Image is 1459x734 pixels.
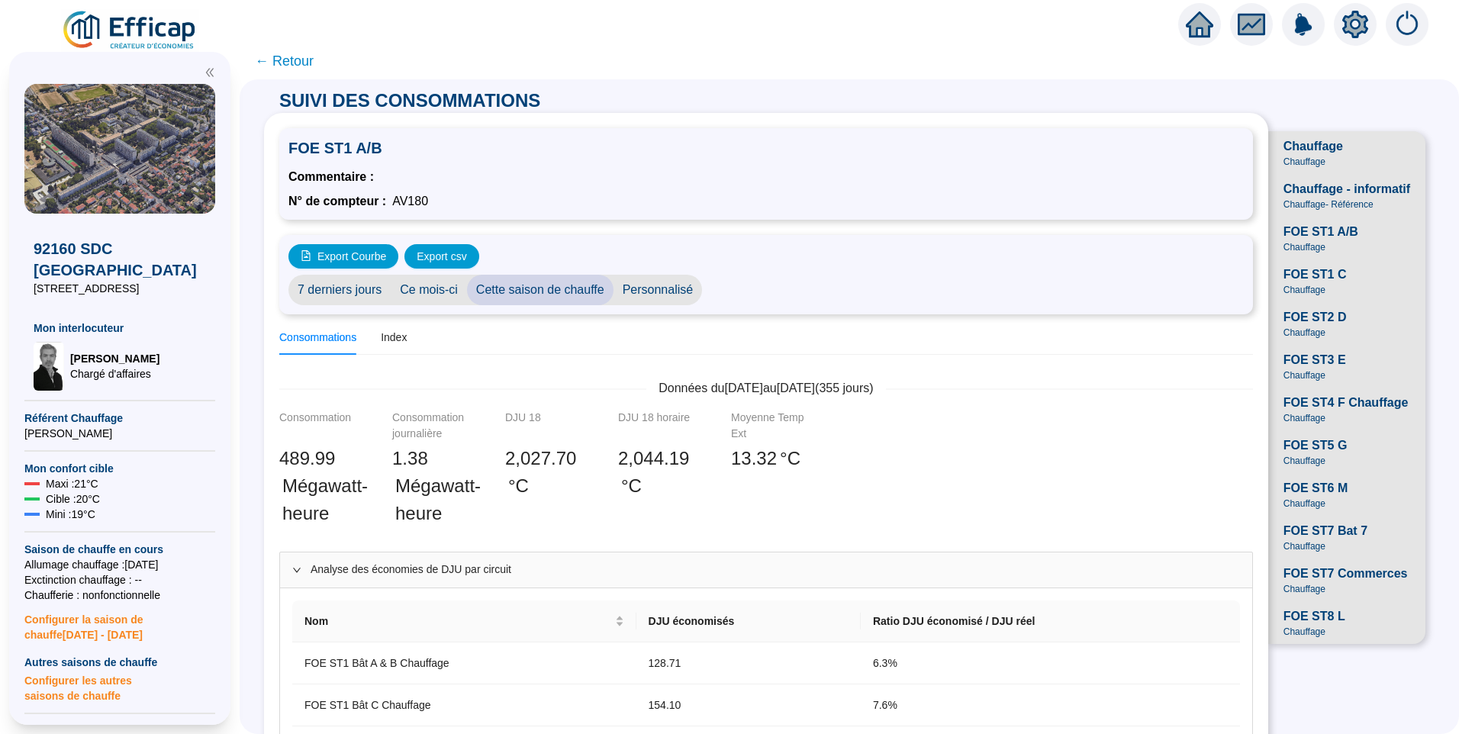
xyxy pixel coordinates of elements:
div: Consommation journalière [392,410,469,442]
span: Mégawatt-heure [282,472,368,527]
span: 7 derniers jours [288,275,391,305]
td: FOE ST1 Bât A & B Chauffage [292,642,636,684]
span: [PERSON_NAME] [70,351,159,366]
span: Chauffage [1283,583,1325,595]
span: 2,044 [618,448,664,468]
span: 6.3 % [873,657,897,669]
span: .99 [310,448,335,468]
div: Analyse des économies de DJU par circuit [280,552,1252,588]
span: 128.71 [649,657,681,669]
span: N° de compteur : [288,192,386,211]
span: °C [621,472,642,500]
td: FOE ST1 Bât C Chauffage [292,684,636,726]
span: Chauffage - Référence [1283,198,1374,211]
span: Maxi : 21 °C [46,476,98,491]
span: Ce mois-ci [391,275,467,305]
span: FOE ST4 F Chauffage [1283,394,1409,412]
span: 154.10 [649,699,681,711]
span: .32 [752,448,777,468]
span: FOE ST2 D [1283,308,1347,327]
div: Moyenne Temp Ext [731,410,807,442]
span: .19 [664,448,689,468]
button: Export csv [404,244,478,269]
span: Chauffage [1283,137,1343,156]
img: efficap energie logo [61,9,199,52]
span: Chauffage [1283,626,1325,638]
span: °C [508,472,529,500]
div: DJU 18 horaire [618,410,694,442]
span: Chaufferie : non fonctionnelle [24,588,215,603]
span: fund [1238,11,1265,38]
span: 2,027 [505,448,551,468]
span: Configurer les autres saisons de chauffe [24,670,215,703]
span: Chauffage [1283,455,1325,467]
span: Chauffage [1283,369,1325,381]
span: Chauffage [1283,327,1325,339]
span: Chauffage [1283,241,1325,253]
th: Ratio DJU économisé / DJU réel [861,600,1240,642]
span: FOE ST1 A/B [288,137,1244,159]
img: alerts [1386,3,1428,46]
span: file-image [301,250,311,261]
span: Allumage chauffage : [DATE] [24,557,215,572]
span: Mon interlocuteur [34,320,206,336]
span: FOE ST1 A/B [1283,223,1358,241]
span: expanded [292,565,301,575]
span: double-left [205,67,215,78]
span: Données du [DATE] au [DATE] ( 355 jours) [646,379,885,398]
span: ← Retour [255,50,314,72]
div: Consommation [279,410,356,442]
span: Chauffage [1283,284,1325,296]
button: Export Courbe [288,244,398,269]
span: [STREET_ADDRESS] [34,281,206,296]
span: AV180 [392,192,428,211]
img: Chargé d'affaires [34,342,64,391]
span: Chargé d'affaires [70,366,159,381]
span: Autres saisons de chauffe [24,655,215,670]
span: Chauffage [1283,156,1325,168]
span: FOE ST6 M [1283,479,1348,497]
span: 92160 SDC [GEOGRAPHIC_DATA] [34,238,206,281]
span: Saison de chauffe en cours [24,542,215,557]
span: FOE ST3 E [1283,351,1346,369]
span: Analyse des économies de DJU par circuit [311,562,1240,578]
span: Chauffage [1283,412,1325,424]
div: DJU 18 [505,410,581,442]
span: 489 [279,448,310,468]
span: Commentaire : [288,168,374,186]
span: Mégawatt-heure [395,472,481,527]
span: Mon confort cible [24,461,215,476]
span: FOE ST1 C [1283,266,1347,284]
span: .38 [402,448,427,468]
span: Chauffage - informatif [1283,180,1410,198]
span: 13 [731,448,752,468]
span: Export Courbe [317,249,386,265]
span: FOE ST8 L [1283,607,1345,626]
img: alerts [1282,3,1325,46]
span: Mini : 19 °C [46,507,95,522]
span: Configurer la saison de chauffe [DATE] - [DATE] [24,603,215,642]
span: Référent Chauffage [24,410,215,426]
span: 1 [392,448,402,468]
th: Nom [292,600,636,642]
span: .70 [551,448,576,468]
span: Nom [304,613,612,629]
span: °C [780,445,800,472]
div: Consommations [279,330,356,346]
span: FOE ST7 Commerces [1283,565,1408,583]
span: Chauffage [1283,540,1325,552]
span: Cette saison de chauffe [467,275,614,305]
span: SUIVI DES CONSOMMATIONS [264,90,556,111]
span: setting [1341,11,1369,38]
span: Cible : 20 °C [46,491,100,507]
span: 7.6 % [873,699,897,711]
span: Export csv [417,249,466,265]
span: Chauffage [1283,497,1325,510]
span: FOE ST7 Bat 7 [1283,522,1367,540]
span: Exctinction chauffage : -- [24,572,215,588]
span: home [1186,11,1213,38]
div: Index [381,330,407,346]
span: [PERSON_NAME] [24,426,215,441]
span: Personnalisé [614,275,703,305]
span: FOE ST5 G [1283,436,1348,455]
